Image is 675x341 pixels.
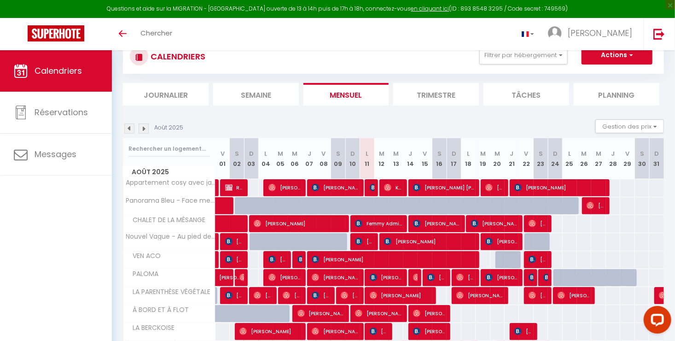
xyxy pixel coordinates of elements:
th: 16 [432,138,447,179]
span: Chercher [140,28,172,38]
input: Rechercher un logement... [128,141,210,157]
span: [PERSON_NAME] [529,215,547,232]
span: [PERSON_NAME] [225,233,244,250]
h3: CALENDRIERS [148,46,205,67]
abbr: J [308,149,311,158]
abbr: V [626,149,630,158]
span: PALOMA [125,269,161,279]
span: LA PARENTHÈSE VÉGÉTALE [125,287,213,297]
abbr: D [553,149,558,158]
span: [PERSON_NAME] [PERSON_NAME] [413,179,475,196]
span: [PERSON_NAME] [297,251,302,268]
th: 04 [259,138,273,179]
span: [PERSON_NAME] Spa [456,269,475,286]
th: 08 [316,138,331,179]
span: [PERSON_NAME] [268,179,302,196]
th: 05 [273,138,287,179]
span: [PERSON_NAME] [543,269,548,286]
a: Chercher [134,18,179,50]
span: [PERSON_NAME] [225,287,244,304]
span: [PERSON_NAME] [384,233,474,250]
th: 07 [302,138,316,179]
span: [PERSON_NAME] [225,251,244,268]
abbr: J [611,149,615,158]
span: Réservations [35,106,88,118]
span: [PERSON_NAME] [268,251,287,268]
li: Semaine [213,83,299,106]
span: Femmy Admiraal [355,215,402,232]
abbr: V [423,149,427,158]
span: Calendriers [35,65,82,76]
th: 27 [591,138,605,179]
abbr: M [292,149,297,158]
span: [PERSON_NAME] [254,215,344,232]
abbr: M [596,149,601,158]
button: Actions [582,46,652,65]
iframe: LiveChat chat widget [636,302,675,341]
span: [PERSON_NAME] [485,269,518,286]
span: [PERSON_NAME] [471,215,518,232]
span: [PERSON_NAME] [239,269,244,286]
abbr: M [379,149,384,158]
span: [PERSON_NAME] [297,305,345,322]
th: 21 [505,138,519,179]
abbr: J [409,149,413,158]
span: LA BERCKOISE [125,323,177,333]
span: [PERSON_NAME] [312,323,359,340]
abbr: D [654,149,659,158]
span: [PERSON_NAME] [254,287,273,304]
span: [PERSON_NAME] [413,305,446,322]
a: [PERSON_NAME] [215,269,230,287]
span: CHALET DE LA MÉSANGE [125,215,208,225]
span: [PERSON_NAME] [341,287,360,304]
button: Gestion des prix [595,119,664,133]
span: [PERSON_NAME] [529,251,547,268]
img: Super Booking [28,25,84,41]
th: 17 [447,138,461,179]
span: [PERSON_NAME] [355,305,402,322]
th: 22 [519,138,533,179]
span: VEN ACO [125,251,163,261]
abbr: S [437,149,442,158]
span: [PERSON_NAME] [355,233,374,250]
abbr: V [524,149,529,158]
span: Kheda Magomadova [384,179,403,196]
th: 11 [360,138,374,179]
li: Journalier [123,83,209,106]
span: Messages [35,148,76,160]
abbr: L [467,149,470,158]
abbr: J [510,149,514,158]
li: Planning [574,83,659,106]
span: [PERSON_NAME] [312,269,359,286]
span: Réservée [PERSON_NAME] [225,179,244,196]
abbr: D [350,149,355,158]
a: ... [PERSON_NAME] [541,18,644,50]
span: Août 2025 [123,165,215,179]
span: [PERSON_NAME] [413,215,460,232]
th: 09 [331,138,345,179]
abbr: L [264,149,267,158]
span: Nouvel Vague - Au pied de la mer - Merlimont [125,233,217,240]
th: 15 [418,138,432,179]
th: 19 [476,138,490,179]
span: [PERSON_NAME] [529,269,533,286]
abbr: V [221,149,225,158]
th: 13 [389,138,403,179]
span: [PERSON_NAME] [239,323,301,340]
img: ... [548,26,562,40]
span: [PERSON_NAME] [587,197,605,214]
abbr: V [322,149,326,158]
span: À BORD ET À FLOT [125,305,192,315]
span: [PERSON_NAME] [312,251,473,268]
span: [PERSON_NAME] [514,179,605,196]
span: [PERSON_NAME] [413,323,446,340]
span: [PERSON_NAME] [568,27,632,39]
th: 25 [563,138,577,179]
th: 30 [635,138,649,179]
span: [PERSON_NAME] [427,269,446,286]
th: 29 [620,138,634,179]
span: [PERSON_NAME] [312,179,359,196]
th: 01 [215,138,230,179]
abbr: M [480,149,486,158]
